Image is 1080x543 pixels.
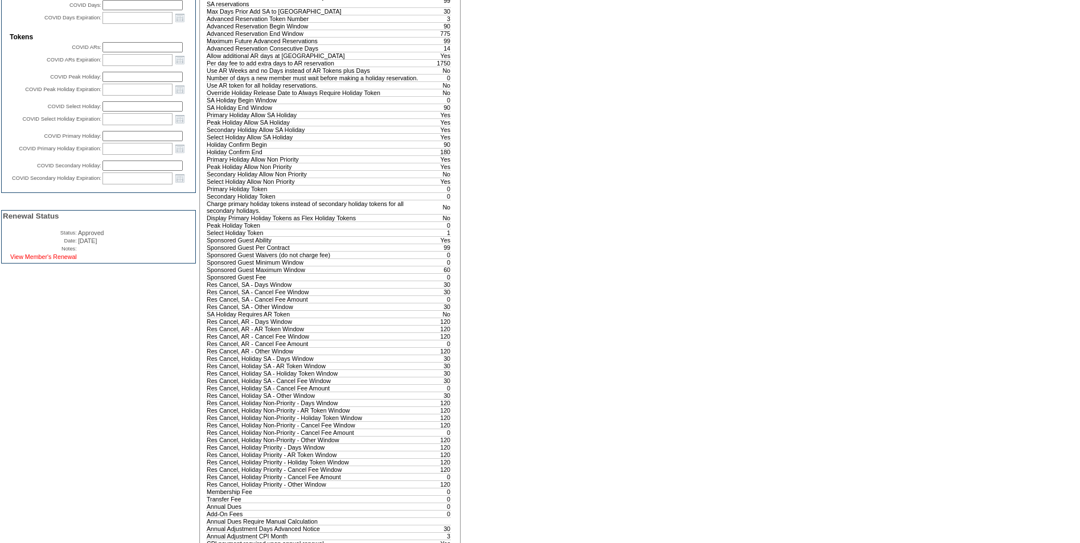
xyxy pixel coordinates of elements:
td: 0 [431,185,451,192]
td: No [431,214,451,221]
td: Yes [431,236,451,244]
td: Res Cancel, Holiday SA - Holiday Token Window [207,369,431,377]
label: COVID Primary Holiday: [44,133,101,139]
label: COVID Primary Holiday Expiration: [19,146,101,151]
td: Res Cancel, Holiday Priority - Other Window [207,480,431,488]
a: Open the calendar popup. [174,172,186,184]
td: 1750 [431,59,451,67]
td: 120 [431,458,451,466]
td: 120 [431,466,451,473]
td: Res Cancel, Holiday Non-Priority - AR Token Window [207,406,431,414]
td: 30 [431,288,451,295]
td: 30 [431,369,451,377]
td: 14 [431,44,451,52]
td: Res Cancel, Holiday Non-Priority - Other Window [207,436,431,443]
td: Add-On Fees [207,510,431,517]
td: 120 [431,414,451,421]
td: 0 [431,495,451,503]
td: Res Cancel, Holiday Non-Priority - Holiday Token Window [207,414,431,421]
td: No [431,67,451,74]
td: Select Holiday Token [207,229,431,236]
label: COVID Peak Holiday Expiration: [25,87,101,92]
td: 0 [431,192,451,200]
td: 90 [431,141,451,148]
a: Open the calendar popup. [174,113,186,125]
td: Res Cancel, AR - Cancel Fee Window [207,332,431,340]
td: Membership Fee [207,488,431,495]
td: 775 [431,30,451,37]
label: COVID ARs Expiration: [47,57,101,63]
span: [DATE] [78,237,97,244]
td: Sponsored Guest Ability [207,236,431,244]
td: Res Cancel, Holiday Non-Priority - Cancel Fee Amount [207,429,431,436]
td: 120 [431,421,451,429]
td: Primary Holiday Allow SA Holiday [207,111,431,118]
td: Override Holiday Release Date to Always Require Holiday Token [207,89,431,96]
td: Yes [431,155,451,163]
td: Allow additional AR days at [GEOGRAPHIC_DATA] [207,52,431,59]
td: 30 [431,392,451,399]
td: Notes: [3,245,77,252]
td: 120 [431,347,451,355]
td: 120 [431,318,451,325]
td: 120 [431,480,451,488]
td: Number of days a new member must wait before making a holiday reservation. [207,74,431,81]
td: Sponsored Guest Maximum Window [207,266,431,273]
label: COVID Select Holiday: [48,104,101,109]
td: Res Cancel, SA - Other Window [207,303,431,310]
td: Select Holiday Allow SA Holiday [207,133,431,141]
td: Primary Holiday Allow Non Priority [207,155,431,163]
td: No [431,81,451,89]
td: No [431,89,451,96]
td: Date: [3,237,77,244]
td: 0 [431,384,451,392]
td: Annual Dues Require Manual Calculation [207,517,431,525]
td: Holiday Confirm End [207,148,431,155]
td: Use AR token for all holiday reservations. [207,81,431,89]
td: 120 [431,325,451,332]
label: COVID Select Holiday Expiration: [23,116,101,122]
td: 99 [431,37,451,44]
td: Primary Holiday Token [207,185,431,192]
td: 0 [431,295,451,303]
td: Res Cancel, SA - Cancel Fee Window [207,288,431,295]
td: 3 [431,15,451,22]
td: Sponsored Guest Waivers (do not charge fee) [207,251,431,258]
td: Holiday Confirm Begin [207,141,431,148]
td: Res Cancel, Holiday SA - Cancel Fee Amount [207,384,431,392]
a: Open the calendar popup. [174,83,186,96]
td: Res Cancel, SA - Days Window [207,281,431,288]
td: Yes [431,163,451,170]
td: 60 [431,266,451,273]
td: SA Holiday End Window [207,104,431,111]
td: No [431,200,451,214]
td: Peak Holiday Allow Non Priority [207,163,431,170]
td: Tokens [10,33,187,41]
td: SA Holiday Requires AR Token [207,310,431,318]
span: Renewal Status [3,212,59,220]
td: SA Holiday Begin Window [207,96,431,104]
td: 180 [431,148,451,155]
label: COVID Peak Holiday: [50,74,101,80]
td: 120 [431,436,451,443]
td: Advanced Reservation Consecutive Days [207,44,431,52]
td: Annual Dues [207,503,431,510]
td: Display Primary Holiday Tokens as Flex Holiday Tokens [207,214,431,221]
td: Yes [431,118,451,126]
td: 120 [431,399,451,406]
td: 30 [431,362,451,369]
label: COVID Days Expiration: [44,15,101,20]
td: 0 [431,340,451,347]
td: 99 [431,244,451,251]
td: Yes [431,178,451,185]
td: Res Cancel, Holiday Non-Priority - Days Window [207,399,431,406]
td: Res Cancel, Holiday SA - Other Window [207,392,431,399]
td: 30 [431,377,451,384]
td: Status: [3,229,77,236]
td: 90 [431,22,451,30]
a: Open the calendar popup. [174,142,186,155]
td: Advanced Reservation End Window [207,30,431,37]
td: Res Cancel, AR - Cancel Fee Amount [207,340,431,347]
td: 0 [431,251,451,258]
td: 0 [431,503,451,510]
